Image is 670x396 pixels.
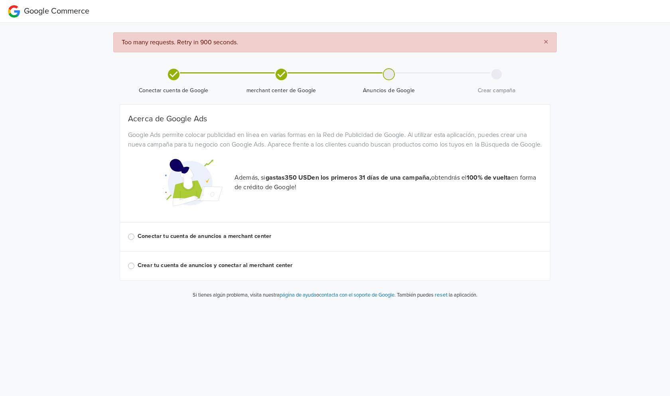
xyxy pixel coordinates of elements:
p: Si tienes algún problema, visita nuestra o . [193,291,396,299]
p: Además, si obtendrás el en forma de crédito de Google! [235,173,542,192]
strong: 100% de vuelta [467,174,511,182]
label: Crear tu cuenta de anuncios y conectar al merchant center [138,261,542,270]
img: Google Promotional Codes [163,152,223,212]
span: Google Commerce [24,6,89,16]
span: Too many requests. Retry in 900 seconds. [122,38,238,46]
span: × [544,36,548,48]
strong: gastas 350 USD en los primeros 31 días de una campaña, [266,174,432,182]
span: Crear campaña [446,87,547,95]
button: Close [536,33,556,52]
h5: Acerca de Google Ads [128,114,542,124]
a: contacta con el soporte de Google [319,292,394,298]
span: Anuncios de Google [338,87,439,95]
div: Google Ads permite colocar publicidad en línea en varias formas en la Red de Publicidad de Google... [122,130,548,149]
a: página de ayuda [280,292,316,298]
span: merchant center de Google [231,87,332,95]
label: Conectar tu cuenta de anuncios a merchant center [138,232,542,241]
p: También puedes la aplicación. [396,290,477,299]
button: reset [435,290,447,299]
span: Conectar cuenta de Google [123,87,224,95]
